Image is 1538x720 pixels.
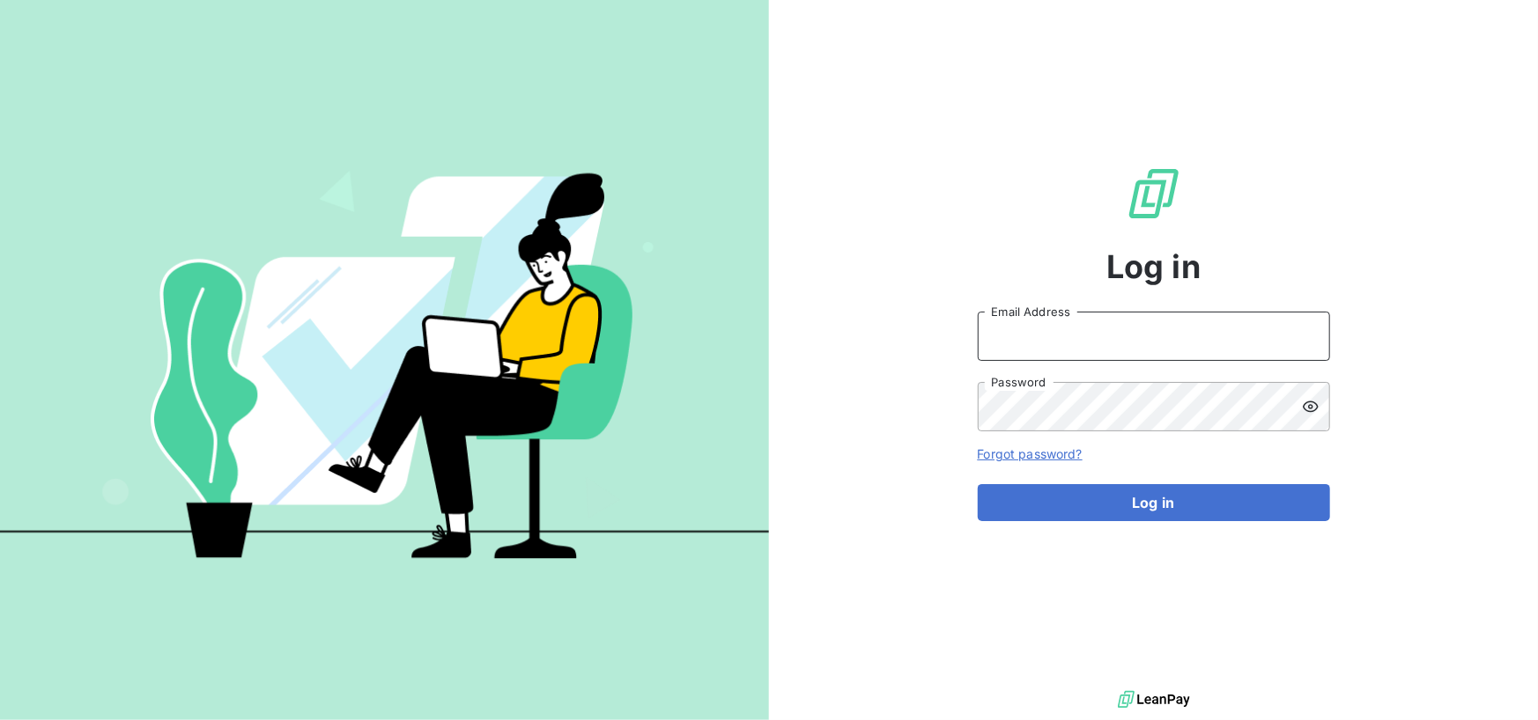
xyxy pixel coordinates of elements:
[1118,687,1190,713] img: logo
[978,312,1330,361] input: placeholder
[978,484,1330,521] button: Log in
[1126,165,1182,222] img: LeanPay Logo
[978,446,1083,461] a: Forgot password?
[1106,243,1201,290] span: Log in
